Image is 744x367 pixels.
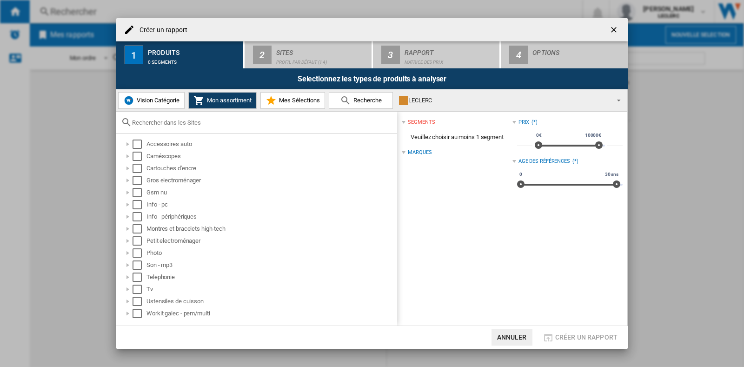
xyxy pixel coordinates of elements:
[146,224,396,234] div: Montres et bracelets high-tech
[133,224,146,234] md-checkbox: Select
[125,46,143,64] div: 1
[132,119,392,126] input: Rechercher dans les Sites
[146,188,396,197] div: Gsm nu
[133,309,146,318] md-checkbox: Select
[509,46,528,64] div: 4
[535,132,543,139] span: 0€
[118,92,185,109] button: Vision Catégorie
[405,55,496,65] div: Matrice des prix
[276,55,368,65] div: Profil par défaut (14)
[133,200,146,209] md-checkbox: Select
[253,46,272,64] div: 2
[116,41,244,68] button: 1 Produits 0 segments
[146,176,396,185] div: Gros electroménager
[133,152,146,161] md-checkbox: Select
[146,236,396,246] div: Petit electroménager
[146,273,396,282] div: Telephonie
[133,297,146,306] md-checkbox: Select
[146,260,396,270] div: Son - mp3
[133,285,146,294] md-checkbox: Select
[277,97,320,104] span: Mes Sélections
[146,200,396,209] div: Info - pc
[518,158,570,165] div: Age des références
[133,248,146,258] md-checkbox: Select
[405,45,496,55] div: Rapport
[146,164,396,173] div: Cartouches d'encre
[402,128,512,146] span: Veuillez choisir au moins 1 segment
[276,45,368,55] div: Sites
[133,176,146,185] md-checkbox: Select
[146,212,396,221] div: Info - périphériques
[381,46,400,64] div: 3
[260,92,325,109] button: Mes Sélections
[135,26,188,35] h4: Créer un rapport
[146,152,396,161] div: Caméscopes
[133,260,146,270] md-checkbox: Select
[148,45,239,55] div: Produits
[408,119,435,126] div: segments
[604,171,620,178] span: 30 ans
[133,164,146,173] md-checkbox: Select
[518,171,524,178] span: 0
[146,248,396,258] div: Photo
[133,140,146,149] md-checkbox: Select
[540,329,620,346] button: Créer un rapport
[373,41,501,68] button: 3 Rapport Matrice des prix
[555,334,618,341] span: Créer un rapport
[532,45,624,55] div: Options
[501,41,628,68] button: 4 Options
[205,97,252,104] span: Mon assortiment
[351,97,382,104] span: Recherche
[148,55,239,65] div: 0 segments
[146,309,396,318] div: Workit galec - pem/multi
[399,94,609,107] div: LECLERC
[605,20,624,39] button: getI18NText('BUTTONS.CLOSE_DIALOG')
[116,68,628,89] div: Selectionnez les types de produits à analyser
[188,92,257,109] button: Mon assortiment
[133,188,146,197] md-checkbox: Select
[329,92,393,109] button: Recherche
[133,273,146,282] md-checkbox: Select
[518,119,530,126] div: Prix
[609,25,620,36] ng-md-icon: getI18NText('BUTTONS.CLOSE_DIALOG')
[133,212,146,221] md-checkbox: Select
[584,132,603,139] span: 10000€
[146,297,396,306] div: Ustensiles de cuisson
[133,236,146,246] md-checkbox: Select
[146,285,396,294] div: Tv
[134,97,179,104] span: Vision Catégorie
[146,140,396,149] div: Accessoires auto
[123,95,134,106] img: wiser-icon-blue.png
[408,149,432,156] div: Marques
[492,329,532,346] button: Annuler
[245,41,372,68] button: 2 Sites Profil par défaut (14)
